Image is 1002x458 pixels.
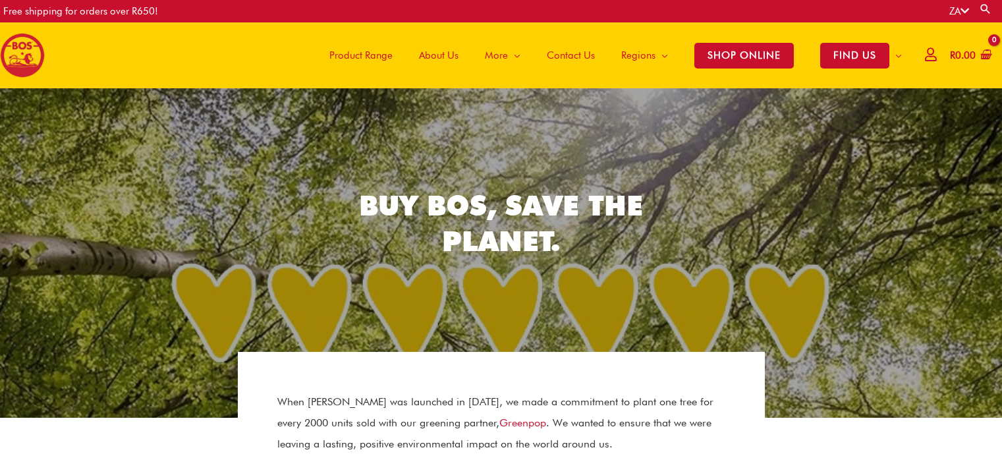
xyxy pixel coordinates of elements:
a: About Us [406,22,472,88]
a: Product Range [316,22,406,88]
a: Greenpop [499,416,546,429]
a: View Shopping Cart, empty [947,41,992,71]
nav: Site Navigation [306,22,915,88]
span: About Us [419,36,459,75]
p: When [PERSON_NAME] was launched in [DATE], we made a commitment to plant one tree for every 2000 ... [277,391,725,455]
a: More [472,22,534,88]
span: Contact Us [547,36,595,75]
span: Product Range [329,36,393,75]
a: SHOP ONLINE [681,22,807,88]
span: FIND US [820,43,889,69]
a: Search button [979,3,992,15]
bdi: 0.00 [950,49,976,61]
span: R [950,49,955,61]
span: Regions [621,36,655,75]
span: More [485,36,508,75]
a: Regions [608,22,681,88]
a: Contact Us [534,22,608,88]
h2: Buy BOS, save the planet. [310,188,692,260]
span: SHOP ONLINE [694,43,794,69]
a: ZA [949,5,969,17]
